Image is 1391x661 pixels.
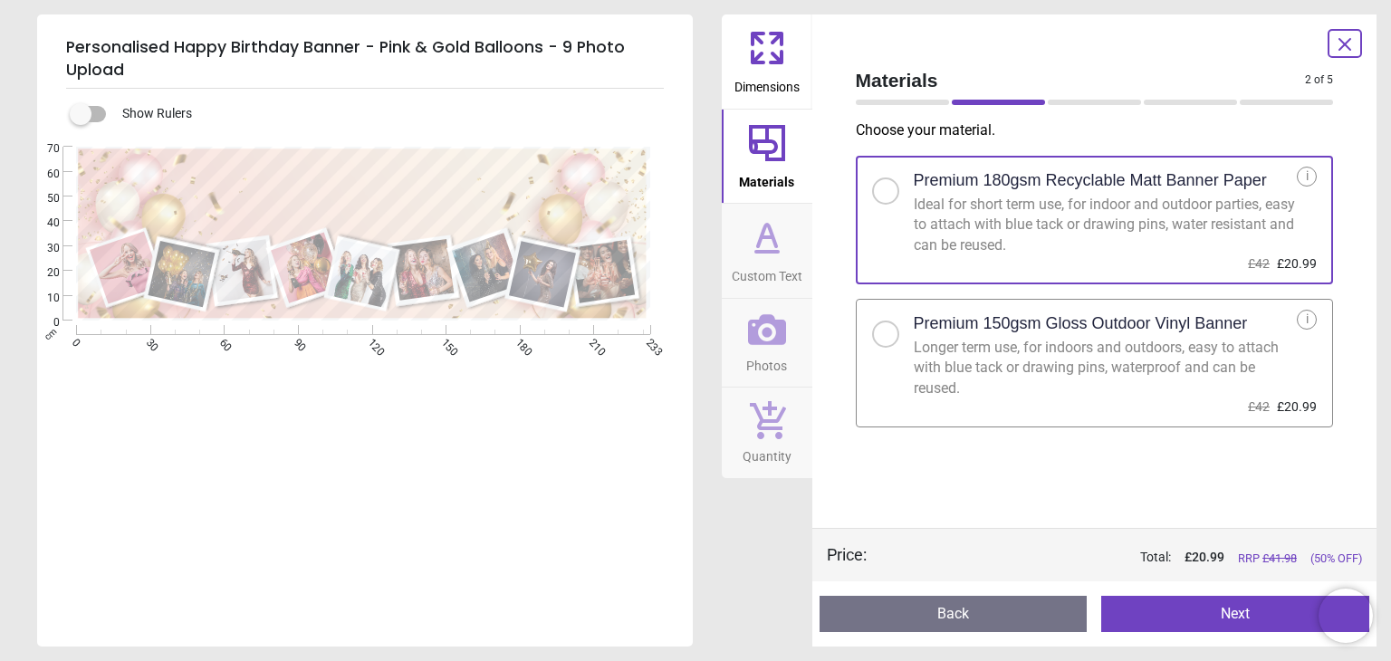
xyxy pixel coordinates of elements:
span: 60 [25,167,60,182]
h5: Personalised Happy Birthday Banner - Pink & Gold Balloons - 9 Photo Upload [66,29,664,89]
span: £20.99 [1277,256,1317,271]
span: 10 [25,291,60,306]
span: (50% OFF) [1310,551,1362,567]
span: Quantity [743,439,791,466]
span: £42 [1248,399,1270,414]
div: Show Rulers [81,103,693,125]
span: Photos [746,349,787,376]
button: Custom Text [722,204,812,298]
h2: Premium 180gsm Recyclable Matt Banner Paper [914,169,1267,192]
div: i [1297,310,1317,330]
span: 50 [25,191,60,206]
span: £42 [1248,256,1270,271]
span: 0 [25,315,60,330]
span: 20 [25,265,60,281]
span: Materials [856,67,1306,93]
button: Photos [722,299,812,388]
button: Back [820,596,1088,632]
button: Dimensions [722,14,812,109]
span: Dimensions [734,70,800,97]
h2: Premium 150gsm Gloss Outdoor Vinyl Banner [914,312,1248,335]
span: 20.99 [1192,550,1224,564]
p: Choose your material . [856,120,1348,140]
span: 40 [25,216,60,231]
div: Ideal for short term use, for indoor and outdoor parties, easy to attach with blue tack or drawin... [914,195,1298,255]
span: 70 [25,141,60,157]
div: Total: [894,549,1363,567]
span: 2 of 5 [1305,72,1333,88]
span: Materials [739,165,794,192]
div: Longer term use, for indoors and outdoors, easy to attach with blue tack or drawing pins, waterpr... [914,338,1298,398]
span: £ 41.98 [1262,551,1297,565]
div: Price : [827,543,867,566]
button: Materials [722,110,812,204]
iframe: Brevo live chat [1319,589,1373,643]
button: Next [1101,596,1369,632]
span: 30 [25,241,60,256]
button: Quantity [722,388,812,478]
span: RRP [1238,551,1297,567]
span: Custom Text [732,259,802,286]
span: £ [1185,549,1224,567]
span: £20.99 [1277,399,1317,414]
div: i [1297,167,1317,187]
